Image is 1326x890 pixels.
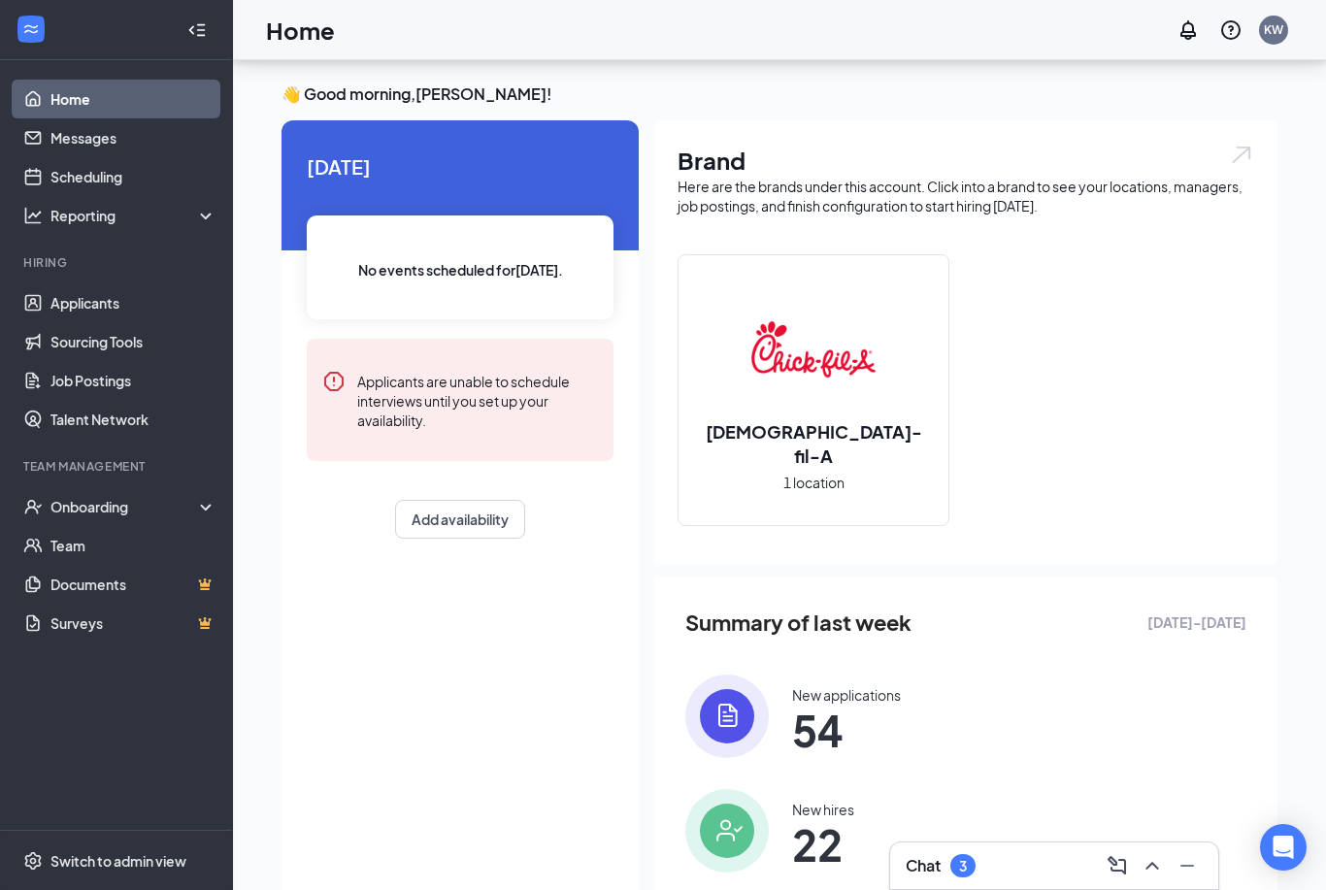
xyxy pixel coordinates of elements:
[50,80,216,118] a: Home
[959,858,967,874] div: 3
[1102,850,1133,881] button: ComposeMessage
[50,565,216,604] a: DocumentsCrown
[50,157,216,196] a: Scheduling
[50,322,216,361] a: Sourcing Tools
[906,855,941,876] h3: Chat
[1141,854,1164,877] svg: ChevronUp
[792,827,854,862] span: 22
[50,118,216,157] a: Messages
[1229,144,1254,166] img: open.6027fd2a22e1237b5b06.svg
[50,283,216,322] a: Applicants
[1260,824,1307,871] div: Open Intercom Messenger
[678,177,1254,215] div: Here are the brands under this account. Click into a brand to see your locations, managers, job p...
[792,685,901,705] div: New applications
[751,287,876,412] img: Chick-fil-A
[1137,850,1168,881] button: ChevronUp
[679,419,948,468] h2: [DEMOGRAPHIC_DATA]-fil-A
[282,83,1277,105] h3: 👋 Good morning, [PERSON_NAME] !
[783,472,845,493] span: 1 location
[1177,18,1200,42] svg: Notifications
[23,851,43,871] svg: Settings
[685,675,769,758] img: icon
[307,151,613,181] span: [DATE]
[1147,611,1246,633] span: [DATE] - [DATE]
[23,458,213,475] div: Team Management
[1264,21,1283,38] div: KW
[685,606,912,640] span: Summary of last week
[50,526,216,565] a: Team
[1106,854,1129,877] svg: ComposeMessage
[23,497,43,516] svg: UserCheck
[23,206,43,225] svg: Analysis
[266,14,335,47] h1: Home
[50,400,216,439] a: Talent Network
[21,19,41,39] svg: WorkstreamLogo
[50,604,216,643] a: SurveysCrown
[50,851,186,871] div: Switch to admin view
[357,370,598,430] div: Applicants are unable to schedule interviews until you set up your availability.
[1219,18,1243,42] svg: QuestionInfo
[358,259,563,280] span: No events scheduled for [DATE] .
[322,370,346,393] svg: Error
[792,800,854,819] div: New hires
[792,712,901,747] span: 54
[50,361,216,400] a: Job Postings
[678,144,1254,177] h1: Brand
[50,497,200,516] div: Onboarding
[187,20,207,40] svg: Collapse
[1172,850,1203,881] button: Minimize
[23,254,213,271] div: Hiring
[395,500,525,539] button: Add availability
[50,206,217,225] div: Reporting
[685,789,769,873] img: icon
[1176,854,1199,877] svg: Minimize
